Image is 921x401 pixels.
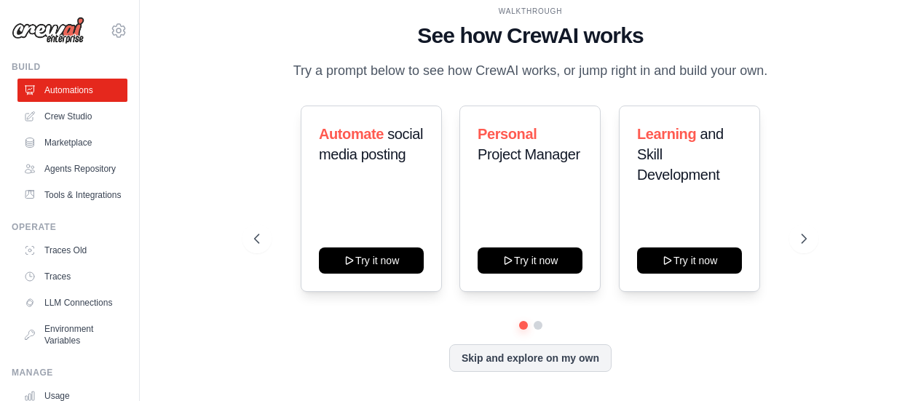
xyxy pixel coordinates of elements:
[17,157,127,180] a: Agents Repository
[17,291,127,314] a: LLM Connections
[12,61,127,73] div: Build
[12,367,127,378] div: Manage
[286,60,775,82] p: Try a prompt below to see how CrewAI works, or jump right in and build your own.
[17,131,127,154] a: Marketplace
[17,105,127,128] a: Crew Studio
[319,126,423,162] span: social media posting
[478,126,537,142] span: Personal
[254,6,807,17] div: WALKTHROUGH
[17,79,127,102] a: Automations
[637,126,696,142] span: Learning
[478,146,580,162] span: Project Manager
[478,247,582,274] button: Try it now
[12,221,127,233] div: Operate
[319,126,384,142] span: Automate
[17,183,127,207] a: Tools & Integrations
[17,317,127,352] a: Environment Variables
[17,265,127,288] a: Traces
[319,247,424,274] button: Try it now
[449,344,612,372] button: Skip and explore on my own
[637,247,742,274] button: Try it now
[17,239,127,262] a: Traces Old
[12,17,84,44] img: Logo
[254,23,807,49] h1: See how CrewAI works
[637,126,724,183] span: and Skill Development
